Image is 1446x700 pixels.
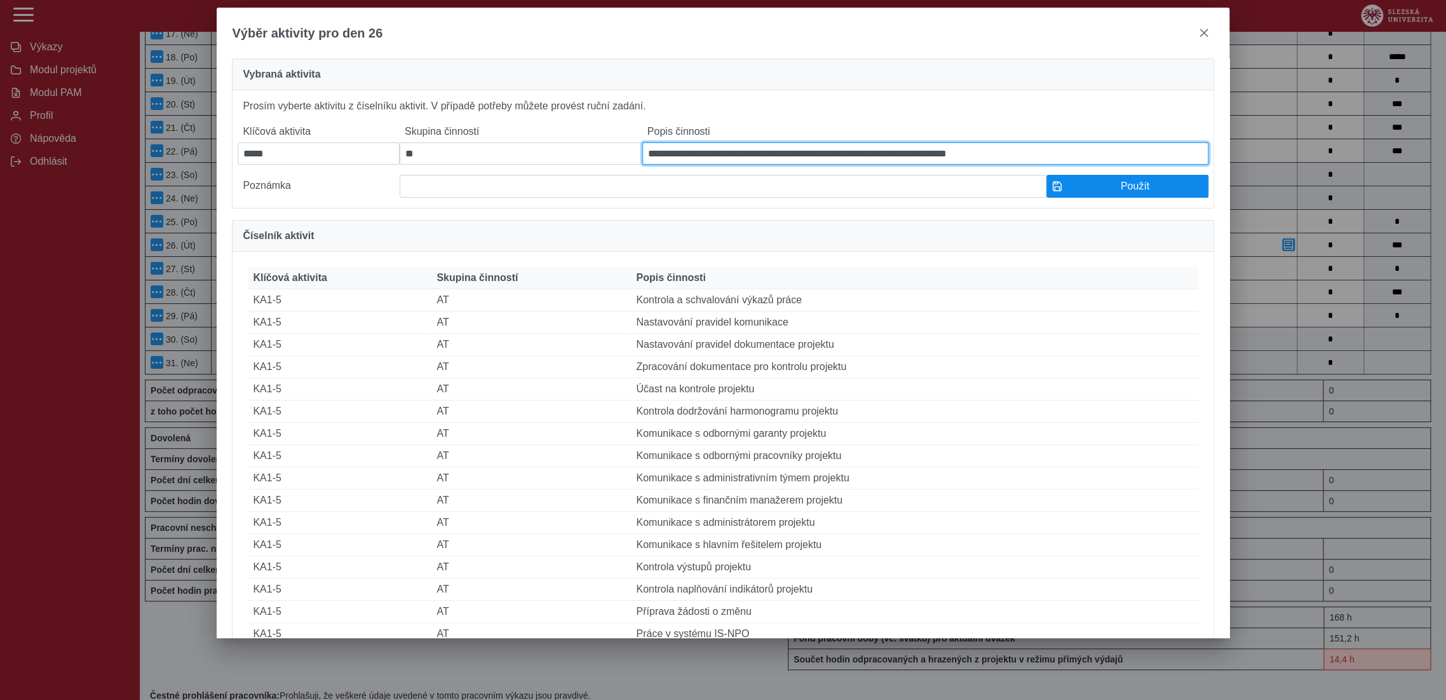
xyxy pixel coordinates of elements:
[253,272,327,284] span: Klíčová aktivita
[631,312,1198,334] td: Nastavování pravidel komunikace
[431,467,631,490] td: AT
[431,334,631,356] td: AT
[1046,175,1208,198] button: Použít
[431,356,631,378] td: AT
[248,378,431,401] td: KA1-5
[431,556,631,579] td: AT
[631,356,1198,378] td: Zpracování dokumentace pro kontrolu projektu
[248,490,431,512] td: KA1-5
[232,90,1213,209] div: Prosím vyberte aktivitu z číselníku aktivit. V případě potřeby můžete provést ruční zadání.
[631,556,1198,579] td: Kontrola výstupů projektu
[232,26,382,41] span: Výběr aktivity pro den 26
[431,289,631,312] td: AT
[431,423,631,445] td: AT
[431,512,631,534] td: AT
[631,534,1198,556] td: Komunikace s hlavním řešitelem projektu
[248,289,431,312] td: KA1-5
[436,272,518,284] span: Skupina činností
[631,378,1198,401] td: Účast na kontrole projektu
[248,401,431,423] td: KA1-5
[238,175,400,198] label: Poznámka
[631,401,1198,423] td: Kontrola dodržování harmonogramu projektu
[248,512,431,534] td: KA1-5
[243,69,320,79] span: Vybraná aktivita
[1067,181,1203,192] span: Použít
[431,534,631,556] td: AT
[238,121,400,142] label: Klíčová aktivita
[431,378,631,401] td: AT
[248,601,431,623] td: KA1-5
[631,423,1198,445] td: Komunikace s odbornými garanty projektu
[631,579,1198,601] td: Kontrola naplňování indikátorů projektu
[248,467,431,490] td: KA1-5
[248,445,431,467] td: KA1-5
[631,512,1198,534] td: Komunikace s administrátorem projektu
[631,289,1198,312] td: Kontrola a schvalování výkazů práce
[631,623,1198,645] td: Práce v systému IS-NPO
[631,334,1198,356] td: Nastavování pravidel dokumentace projektu
[1194,23,1214,43] button: close
[636,272,705,284] span: Popis činnosti
[431,401,631,423] td: AT
[431,601,631,623] td: AT
[631,467,1198,490] td: Komunikace s administrativním týmem projektu
[631,490,1198,512] td: Komunikace s finančním manažerem projektu
[431,490,631,512] td: AT
[642,121,1208,142] label: Popis činnosti
[248,579,431,601] td: KA1-5
[248,423,431,445] td: KA1-5
[248,312,431,334] td: KA1-5
[248,623,431,645] td: KA1-5
[631,445,1198,467] td: Komunikace s odbornými pracovníky projektu
[431,445,631,467] td: AT
[431,579,631,601] td: AT
[431,623,631,645] td: AT
[248,534,431,556] td: KA1-5
[248,356,431,378] td: KA1-5
[243,231,314,241] span: Číselník aktivit
[248,334,431,356] td: KA1-5
[248,556,431,579] td: KA1-5
[400,121,642,142] label: Skupina činností
[431,312,631,334] td: AT
[631,601,1198,623] td: Příprava žádosti o změnu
